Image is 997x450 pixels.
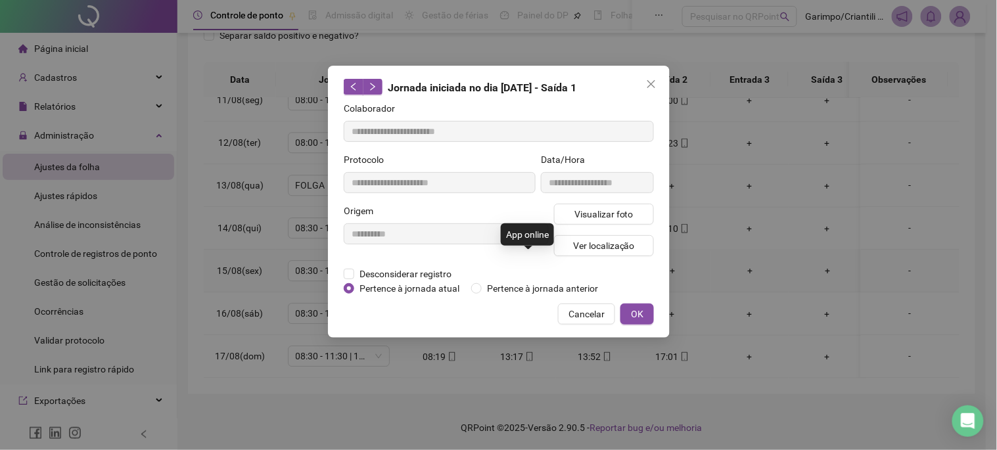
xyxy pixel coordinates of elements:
[952,405,984,437] div: Open Intercom Messenger
[344,79,363,95] button: left
[344,101,404,116] label: Colaborador
[641,74,662,95] button: Close
[568,307,605,321] span: Cancelar
[574,207,633,221] span: Visualizar foto
[482,281,603,296] span: Pertence à jornada anterior
[541,152,593,167] label: Data/Hora
[344,79,654,96] div: Jornada iniciada no dia [DATE] - Saída 1
[554,235,654,256] button: Ver localização
[631,307,643,321] span: OK
[349,82,358,91] span: left
[501,223,554,246] div: App online
[363,79,383,95] button: right
[558,304,615,325] button: Cancelar
[344,152,392,167] label: Protocolo
[554,204,654,225] button: Visualizar foto
[368,82,377,91] span: right
[646,79,657,89] span: close
[354,281,465,296] span: Pertence à jornada atual
[354,267,457,281] span: Desconsiderar registro
[572,238,634,253] span: Ver localização
[620,304,654,325] button: OK
[344,204,382,218] label: Origem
